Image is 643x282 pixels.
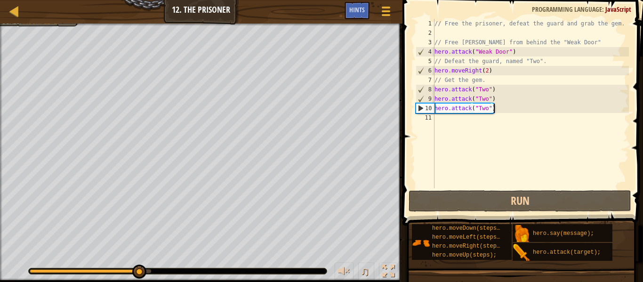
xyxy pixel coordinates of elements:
[513,225,530,243] img: portrait.png
[358,263,374,282] button: ♫
[416,38,434,47] div: 3
[432,234,503,241] span: hero.moveLeft(steps);
[602,5,605,14] span: :
[605,5,631,14] span: JavaScript
[416,66,434,75] div: 6
[416,47,434,56] div: 4
[335,263,354,282] button: Adjust volume
[374,2,398,24] button: Show game menu
[409,190,631,212] button: Run
[432,243,506,250] span: hero.moveRight(steps);
[416,28,434,38] div: 2
[416,104,434,113] div: 10
[432,252,497,258] span: hero.moveUp(steps);
[360,264,370,278] span: ♫
[416,75,434,85] div: 7
[513,244,530,262] img: portrait.png
[533,249,601,256] span: hero.attack(target);
[416,113,434,122] div: 11
[349,5,365,14] span: Hints
[416,85,434,94] div: 8
[412,234,430,252] img: portrait.png
[533,230,594,237] span: hero.say(message);
[379,263,398,282] button: Toggle fullscreen
[416,94,434,104] div: 9
[416,19,434,28] div: 1
[416,56,434,66] div: 5
[432,225,503,232] span: hero.moveDown(steps);
[532,5,602,14] span: Programming language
